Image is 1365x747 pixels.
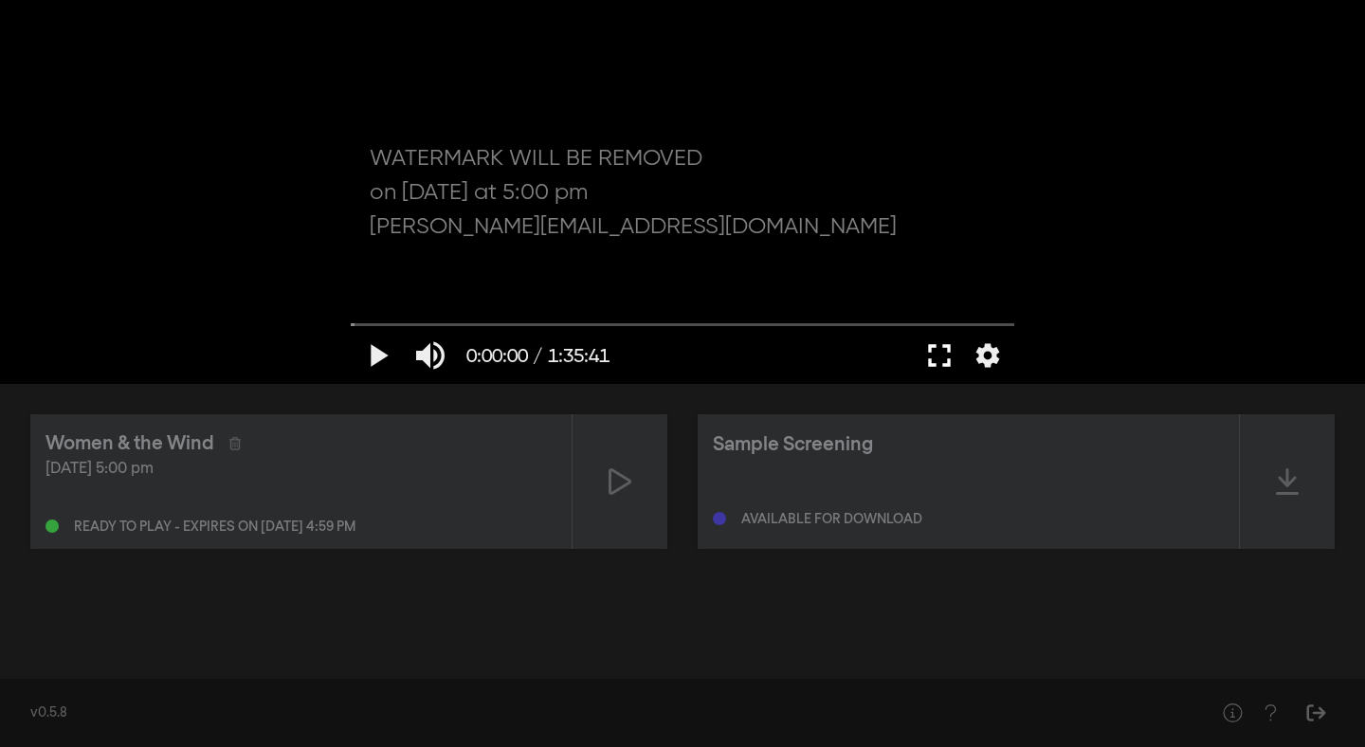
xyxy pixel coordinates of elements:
div: v0.5.8 [30,703,1175,723]
button: Full screen [913,327,966,384]
button: Help [1213,694,1251,732]
div: [DATE] 5:00 pm [45,458,556,481]
button: Help [1251,694,1289,732]
div: Available for download [741,513,922,526]
div: Women & the Wind [45,429,214,458]
button: Sign Out [1297,694,1335,732]
button: Mute [404,327,457,384]
div: Sample Screening [713,430,873,459]
button: Play [351,327,404,384]
button: 0:00:00 / 1:35:41 [457,327,619,384]
div: Ready to play - expires on [DATE] 4:59 pm [74,520,355,534]
button: More settings [966,327,1010,384]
